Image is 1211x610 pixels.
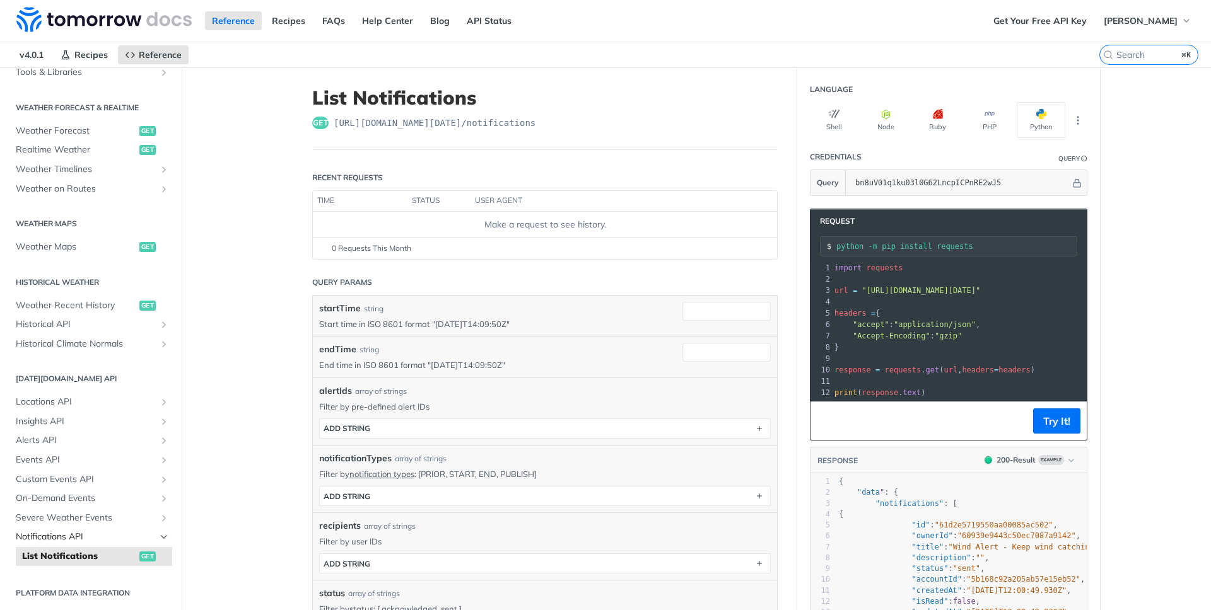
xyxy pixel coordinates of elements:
[871,309,875,318] span: =
[315,11,352,30] a: FAQs
[1058,154,1087,163] div: QueryInformation
[834,365,1035,374] span: . ( , )
[139,551,156,561] span: get
[320,486,770,505] button: ADD string
[13,45,50,64] span: v4.0.1
[839,499,957,508] span: : [
[839,564,985,573] span: : ,
[953,564,980,573] span: "sent"
[16,241,136,253] span: Weather Maps
[313,191,407,211] th: time
[312,86,778,109] h1: List Notifications
[407,191,471,211] th: status
[159,532,169,542] button: Hide subpages for Notifications API
[810,170,846,195] button: Query
[817,454,858,467] button: RESPONSE
[265,11,312,30] a: Recipes
[319,468,771,480] p: Filter by : [PRIOR, START, END, PUBLISH]
[319,384,352,398] span: alertIds
[810,319,832,330] div: 6
[935,521,1053,529] span: "61d2e5719550aa00085ac502"
[16,299,136,312] span: Weather Recent History
[364,521,416,532] div: array of strings
[16,66,156,79] span: Tools & Libraries
[810,285,832,296] div: 3
[9,218,172,229] h2: Weather Maps
[9,509,172,527] a: Severe Weather EventsShow subpages for Severe Weather Events
[319,318,664,330] p: Start time in ISO 8601 format "[DATE]T14:09:50Z"
[319,401,771,412] p: Filter by pre-defined alert IDs
[985,456,992,464] span: 200
[16,454,156,466] span: Events API
[839,597,980,606] span: : ,
[810,509,830,520] div: 4
[817,177,839,188] span: Query
[810,542,830,553] div: 7
[834,388,926,397] span: ( . )
[810,596,830,607] div: 12
[912,553,971,562] span: "description"
[834,263,862,272] span: import
[312,117,329,129] span: get
[159,513,169,523] button: Show subpages for Severe Weather Events
[16,531,156,543] span: Notifications API
[16,163,156,176] span: Weather Timelines
[16,492,156,505] span: On-Demand Events
[159,435,169,446] button: Show subpages for Alerts API
[205,11,262,30] a: Reference
[9,160,172,179] a: Weather TimelinesShow subpages for Weather Timelines
[875,499,944,508] span: "notifications"
[348,588,400,599] div: array of strings
[814,216,855,227] span: Request
[810,376,832,387] div: 11
[16,434,156,447] span: Alerts API
[9,277,172,288] h2: Historical Weather
[839,531,1080,540] span: : ,
[839,521,1058,529] span: : ,
[9,122,172,141] a: Weather Forecastget
[810,296,832,308] div: 4
[355,11,420,30] a: Help Center
[810,353,832,364] div: 9
[118,45,189,64] a: Reference
[1103,50,1113,60] svg: Search
[810,520,830,531] div: 5
[810,531,830,541] div: 6
[853,320,889,329] span: "accept"
[978,454,1080,466] button: 200200-ResultExample
[312,277,372,288] div: Query Params
[1070,176,1084,189] button: Hide
[16,144,136,156] span: Realtime Weather
[9,141,172,159] a: Realtime Weatherget
[912,564,949,573] span: "status"
[810,574,830,585] div: 10
[139,242,156,252] span: get
[324,559,370,568] div: ADD string
[862,286,980,295] span: "[URL][DOMAIN_NAME][DATE]"
[9,470,172,489] a: Custom Events APIShow subpages for Custom Events API
[1033,408,1080,434] button: Try It!
[319,343,356,356] label: endTime
[810,476,830,487] div: 1
[159,475,169,485] button: Show subpages for Custom Events API
[875,365,880,374] span: =
[834,331,962,340] span: :
[912,521,930,529] span: "id"
[926,365,940,374] span: get
[998,365,1031,374] span: headers
[913,102,962,138] button: Ruby
[862,102,910,138] button: Node
[839,553,990,562] span: : ,
[810,498,830,509] div: 3
[903,388,921,397] span: text
[810,273,832,285] div: 2
[965,102,1014,138] button: PHP
[1072,115,1084,126] svg: More ellipsis
[9,102,172,113] h2: Weather Forecast & realtime
[885,365,921,374] span: requests
[9,63,172,82] a: Tools & LibrariesShow subpages for Tools & Libraries
[912,586,962,595] span: "createdAt"
[953,597,976,606] span: false
[471,191,752,211] th: user agent
[994,365,998,374] span: =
